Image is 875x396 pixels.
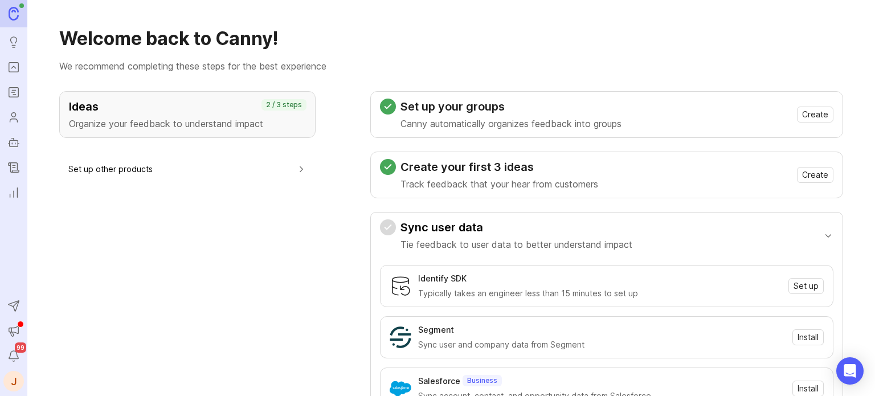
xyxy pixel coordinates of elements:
[400,177,598,191] p: Track feedback that your hear from customers
[792,329,824,345] button: Install
[802,109,828,120] span: Create
[3,321,24,341] button: Announcements
[69,99,306,115] h3: Ideas
[390,275,411,297] img: Identify SDK
[68,156,306,182] button: Set up other products
[400,99,622,115] h3: Set up your groups
[418,287,782,300] div: Typically takes an engineer less than 15 minutes to set up
[467,376,497,385] p: Business
[418,338,786,351] div: Sync user and company data from Segment
[3,182,24,203] a: Reporting
[266,100,302,109] p: 2 / 3 steps
[3,107,24,128] a: Users
[59,27,843,50] h1: Welcome back to Canny!
[3,371,24,391] button: J
[418,324,454,336] div: Segment
[3,82,24,103] a: Roadmaps
[418,272,467,285] div: Identify SDK
[3,346,24,366] button: Notifications
[59,91,316,138] button: IdeasOrganize your feedback to understand impact2 / 3 steps
[3,57,24,77] a: Portal
[3,132,24,153] a: Autopilot
[798,383,819,394] span: Install
[418,375,460,387] div: Salesforce
[400,117,622,130] p: Canny automatically organizes feedback into groups
[3,296,24,316] button: Send to Autopilot
[3,32,24,52] a: Ideas
[400,238,632,251] p: Tie feedback to user data to better understand impact
[390,326,411,348] img: Segment
[797,107,833,123] button: Create
[798,332,819,343] span: Install
[69,117,306,130] p: Organize your feedback to understand impact
[380,213,833,258] button: Sync user dataTie feedback to user data to better understand impact
[9,7,19,20] img: Canny Home
[802,169,828,181] span: Create
[836,357,864,385] div: Open Intercom Messenger
[15,342,26,353] span: 99
[3,157,24,178] a: Changelog
[400,219,632,235] h3: Sync user data
[794,280,819,292] span: Set up
[59,59,843,73] p: We recommend completing these steps for the best experience
[797,167,833,183] button: Create
[788,278,824,294] button: Set up
[400,159,598,175] h3: Create your first 3 ideas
